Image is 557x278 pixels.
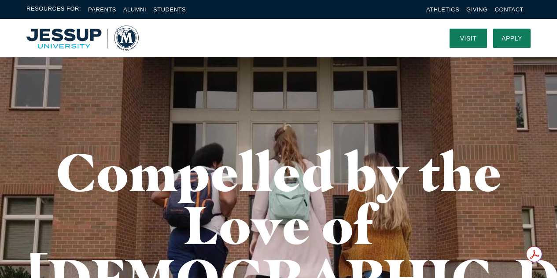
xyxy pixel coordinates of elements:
[426,6,459,13] a: Athletics
[495,6,524,13] a: Contact
[26,26,139,51] img: Multnomah University Logo
[26,4,81,15] span: Resources For:
[88,6,116,13] a: Parents
[26,26,139,51] a: Home
[153,6,186,13] a: Students
[493,29,531,48] a: Apply
[450,29,487,48] a: Visit
[123,6,146,13] a: Alumni
[466,6,488,13] a: Giving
